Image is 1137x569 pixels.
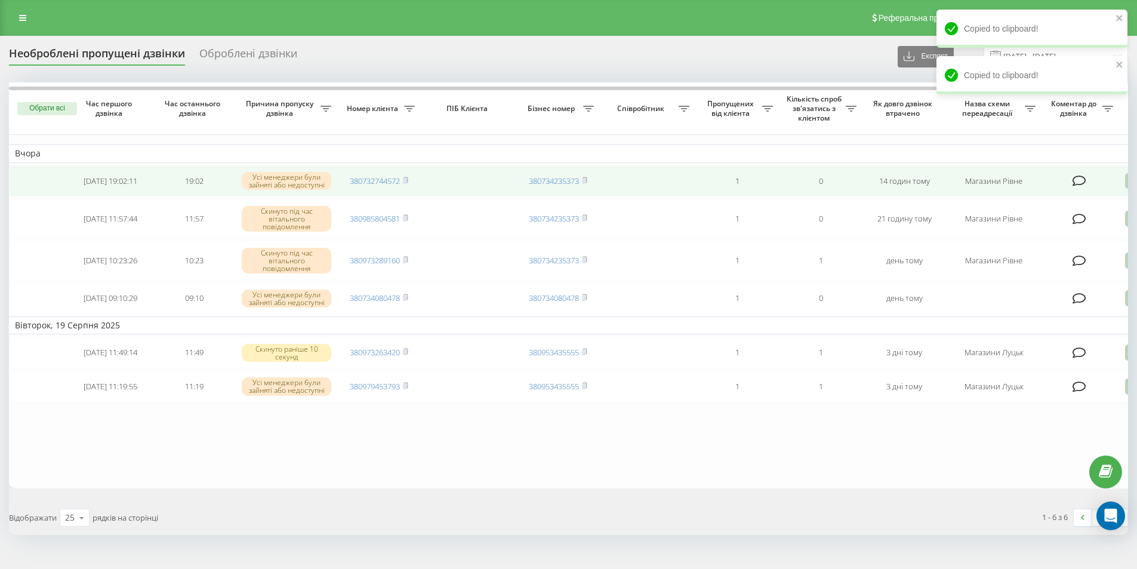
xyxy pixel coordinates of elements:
button: Експорт [898,46,954,67]
td: 0 [779,199,862,238]
td: Магазини Рівне [946,165,1042,197]
span: рядків на сторінці [93,512,158,523]
td: [DATE] 09:10:29 [69,282,152,314]
a: 380953435555 [529,381,579,392]
td: 3 дні тому [862,337,946,368]
td: 1 [695,199,779,238]
div: Усі менеджери були зайняті або недоступні [242,172,331,190]
span: Час останнього дзвінка [162,99,226,118]
div: Copied to clipboard! [936,56,1127,94]
div: Copied to clipboard! [936,10,1127,48]
td: [DATE] 11:49:14 [69,337,152,368]
div: Оброблені дзвінки [199,47,297,66]
td: 1 [779,337,862,368]
div: 1 - 6 з 6 [1042,511,1068,523]
span: Коментар до дзвінка [1047,99,1102,118]
span: Реферальна програма [879,13,966,23]
td: Магазини Луцьк [946,337,1042,368]
td: 1 [779,371,862,402]
span: Пропущених від клієнта [701,99,762,118]
td: 10:23 [152,241,236,280]
td: Магазини Луцьк [946,371,1042,402]
a: 380973289160 [350,255,400,266]
td: 11:49 [152,337,236,368]
td: [DATE] 11:19:55 [69,371,152,402]
span: Бізнес номер [522,104,583,113]
td: [DATE] 11:57:44 [69,199,152,238]
button: Обрати всі [17,102,77,115]
button: close [1116,60,1124,71]
div: Скинуто раніше 10 секунд [242,344,331,362]
td: 14 годин тому [862,165,946,197]
a: 380973263420 [350,347,400,358]
a: 380734080478 [350,293,400,303]
div: Усі менеджери були зайняті або недоступні [242,377,331,395]
td: 1 [695,165,779,197]
td: 1 [695,241,779,280]
td: 3 дні тому [862,371,946,402]
td: Магазини Рівне [946,241,1042,280]
td: 0 [779,282,862,314]
a: 380953435555 [529,347,579,358]
td: 1 [779,241,862,280]
div: 25 [65,512,75,524]
a: 1 [1092,509,1110,526]
a: 380732744572 [350,176,400,186]
span: Номер клієнта [343,104,404,113]
a: 380734235373 [529,213,579,224]
td: 1 [695,337,779,368]
div: Необроблені пропущені дзвінки [9,47,185,66]
td: 1 [695,371,779,402]
span: Час першого дзвінка [78,99,143,118]
span: Назва схеми переадресації [952,99,1025,118]
span: Причина пропуску дзвінка [242,99,321,118]
div: Скинуто під час вітального повідомлення [242,206,331,232]
button: close [1116,13,1124,24]
td: Магазини Рівне [946,199,1042,238]
span: Відображати [9,512,57,523]
div: Усі менеджери були зайняті або недоступні [242,290,331,307]
a: 380734080478 [529,293,579,303]
td: [DATE] 19:02:11 [69,165,152,197]
span: Кількість спроб зв'язатись з клієнтом [785,94,846,122]
div: Скинуто під час вітального повідомлення [242,248,331,274]
td: 19:02 [152,165,236,197]
td: [DATE] 10:23:26 [69,241,152,280]
td: день тому [862,282,946,314]
td: день тому [862,241,946,280]
a: 380734235373 [529,255,579,266]
td: 0 [779,165,862,197]
td: 21 годину тому [862,199,946,238]
span: Співробітник [606,104,679,113]
td: 1 [695,282,779,314]
a: 380734235373 [529,176,579,186]
td: 11:57 [152,199,236,238]
a: 380979453793 [350,381,400,392]
span: ПІБ Клієнта [431,104,506,113]
div: Open Intercom Messenger [1096,502,1125,530]
span: Як довго дзвінок втрачено [872,99,936,118]
a: 380985804581 [350,213,400,224]
td: 09:10 [152,282,236,314]
td: 11:19 [152,371,236,402]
